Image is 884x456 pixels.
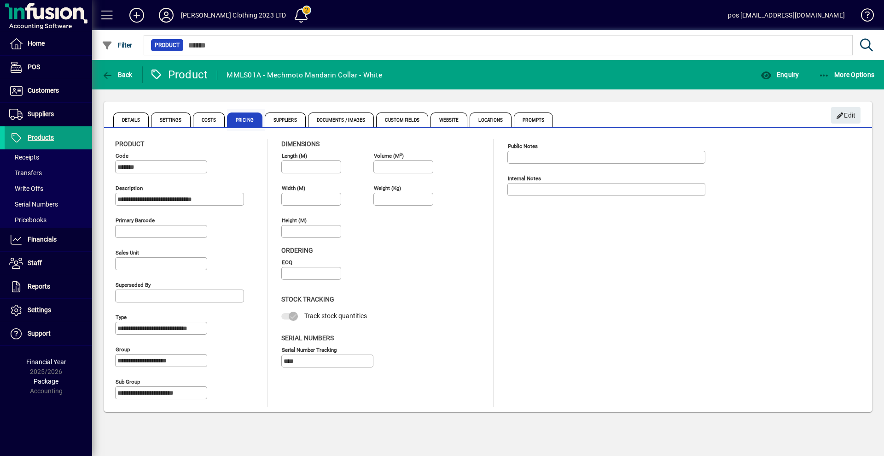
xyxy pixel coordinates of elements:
[227,113,262,127] span: Pricing
[116,346,130,353] mat-label: Group
[5,181,92,196] a: Write Offs
[116,217,155,224] mat-label: Primary barcode
[819,71,875,78] span: More Options
[308,113,374,127] span: Documents / Images
[92,66,143,83] app-page-header-button: Back
[5,252,92,275] a: Staff
[282,259,292,266] mat-label: EOQ
[854,2,872,32] a: Knowledge Base
[508,175,541,182] mat-label: Internal Notes
[28,110,54,118] span: Suppliers
[5,228,92,251] a: Financials
[113,113,149,127] span: Details
[5,79,92,102] a: Customers
[282,217,307,224] mat-label: Height (m)
[5,299,92,322] a: Settings
[5,32,92,55] a: Home
[5,212,92,228] a: Pricebooks
[116,185,143,191] mat-label: Description
[265,113,306,127] span: Suppliers
[374,185,401,191] mat-label: Weight (Kg)
[836,108,856,123] span: Edit
[28,134,54,141] span: Products
[304,312,367,320] span: Track stock quantities
[282,153,307,159] mat-label: Length (m)
[116,282,151,288] mat-label: Superseded by
[9,169,42,177] span: Transfers
[9,201,58,208] span: Serial Numbers
[116,314,127,320] mat-label: Type
[761,71,799,78] span: Enquiry
[99,37,135,53] button: Filter
[282,346,337,353] mat-label: Serial Number tracking
[28,330,51,337] span: Support
[376,113,428,127] span: Custom Fields
[102,71,133,78] span: Back
[115,140,144,148] span: Product
[430,113,468,127] span: Website
[5,196,92,212] a: Serial Numbers
[151,113,191,127] span: Settings
[150,67,208,82] div: Product
[281,247,313,254] span: Ordering
[28,87,59,94] span: Customers
[28,236,57,243] span: Financials
[181,8,286,23] div: [PERSON_NAME] Clothing 2023 LTD
[5,149,92,165] a: Receipts
[470,113,512,127] span: Locations
[28,63,40,71] span: POS
[28,259,42,266] span: Staff
[728,8,845,23] div: pos [EMAIL_ADDRESS][DOMAIN_NAME]
[26,358,66,366] span: Financial Year
[9,154,39,161] span: Receipts
[227,68,382,83] div: MMLS01A - Mechmoto Mandarin Collar - White
[5,165,92,181] a: Transfers
[831,107,861,124] button: Edit
[514,113,553,127] span: Prompts
[28,306,51,314] span: Settings
[5,56,92,79] a: POS
[102,41,133,49] span: Filter
[116,153,128,159] mat-label: Code
[122,7,151,24] button: Add
[34,378,58,385] span: Package
[9,185,43,192] span: Write Offs
[99,66,135,83] button: Back
[116,249,139,256] mat-label: Sales unit
[281,296,334,303] span: Stock Tracking
[281,140,320,148] span: Dimensions
[816,66,877,83] button: More Options
[400,152,402,156] sup: 3
[28,40,45,47] span: Home
[193,113,225,127] span: Costs
[28,283,50,290] span: Reports
[5,322,92,345] a: Support
[5,275,92,298] a: Reports
[151,7,181,24] button: Profile
[116,379,140,385] mat-label: Sub group
[508,143,538,149] mat-label: Public Notes
[281,334,334,342] span: Serial Numbers
[155,41,180,50] span: Product
[5,103,92,126] a: Suppliers
[374,153,404,159] mat-label: Volume (m )
[282,185,305,191] mat-label: Width (m)
[9,216,47,224] span: Pricebooks
[758,66,801,83] button: Enquiry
